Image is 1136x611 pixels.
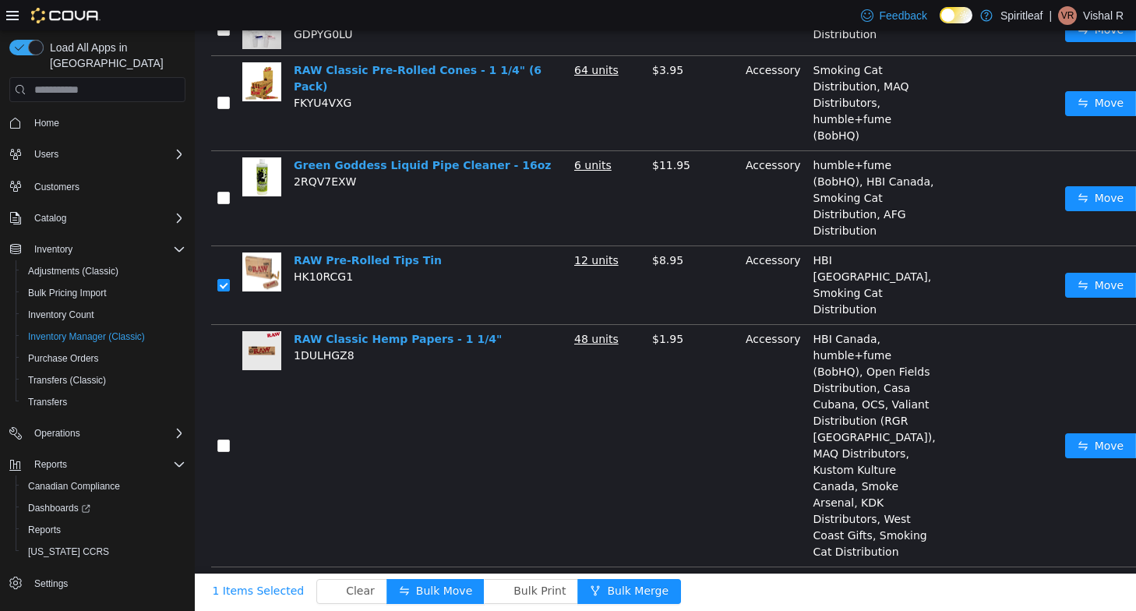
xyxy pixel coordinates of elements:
span: 2RQV7EXW [99,145,161,157]
a: Purchase Orders [22,349,105,368]
span: Bulk Pricing Import [22,284,185,302]
button: Inventory [3,238,192,260]
button: icon: ellipsis [940,61,965,86]
a: Dashboards [16,497,192,519]
button: Customers [3,175,192,197]
span: Inventory Manager (Classic) [22,327,185,346]
button: Canadian Compliance [16,475,192,497]
span: Inventory Count [28,309,94,321]
span: Purchase Orders [22,349,185,368]
u: 12 units [379,224,424,236]
span: Settings [28,574,185,593]
button: Purchase Orders [16,348,192,369]
a: Transfers [22,393,73,411]
span: Inventory Manager (Classic) [28,330,145,343]
span: Transfers (Classic) [22,371,185,390]
span: Dark Mode [940,23,940,24]
button: Transfers (Classic) [16,369,192,391]
button: icon: forkBulk Merge [383,549,486,574]
u: 64 units [379,34,424,46]
div: Vishal R [1058,6,1077,25]
button: icon: printerBulk Print [289,549,383,574]
span: humble+fume (BobHQ), HBI Canada, Smoking Cat Distribution, AFG Distribution [619,129,739,207]
a: Adjustments (Classic) [22,262,125,281]
a: Transfers (Classic) [22,371,112,390]
span: Operations [28,424,185,443]
span: Settings [34,577,68,590]
span: $11.95 [457,129,496,141]
span: Home [34,117,59,129]
span: Customers [34,181,79,193]
a: RAW Classic Hemp Papers - 1 1/4" [99,302,307,315]
button: Catalog [3,207,192,229]
img: Green Goddess Liquid Pipe Cleaner - 16oz hero shot [48,127,86,166]
span: Reports [34,458,67,471]
a: Settings [28,574,74,593]
span: Washington CCRS [22,542,185,561]
button: icon: minus-squareClear [122,549,192,574]
button: Inventory Count [16,304,192,326]
p: Vishal R [1083,6,1124,25]
span: Transfers [22,393,185,411]
span: Transfers [28,396,67,408]
button: icon: swapMove [870,61,942,86]
a: Inventory Count [22,305,101,324]
a: RAW Classic Pre-Rolled Cones - 1 1/4" (6 Pack) [99,34,347,62]
span: Feedback [880,8,927,23]
button: Adjustments (Classic) [16,260,192,282]
span: Users [34,148,58,161]
a: Bulk Pricing Import [22,284,113,302]
button: Reports [3,454,192,475]
span: Transfers (Classic) [28,374,106,387]
button: Operations [28,424,86,443]
button: icon: ellipsis [940,242,965,267]
span: HBI Canada, humble+fume (BobHQ), Open Fields Distribution, Casa Cubana, OCS, Valiant Distribution... [619,302,741,528]
button: Inventory Manager (Classic) [16,326,192,348]
span: FKYU4VXG [99,66,157,79]
span: Reports [22,521,185,539]
span: Customers [28,176,185,196]
a: Canadian Compliance [22,477,126,496]
a: RAW Pre-Rolled Tips Tin [99,224,247,236]
button: Reports [16,519,192,541]
span: Canadian Compliance [28,480,120,493]
button: icon: ellipsis [940,403,965,428]
span: VR [1061,6,1074,25]
u: 48 units [379,302,424,315]
span: Inventory Count [22,305,185,324]
p: Spiritleaf [1000,6,1043,25]
button: Transfers [16,391,192,413]
button: Bulk Pricing Import [16,282,192,304]
span: Adjustments (Classic) [22,262,185,281]
a: Home [28,114,65,132]
a: Reports [22,521,67,539]
a: Dashboards [22,499,97,517]
td: Accessory [545,26,612,121]
span: Adjustments (Classic) [28,265,118,277]
button: icon: ellipsis [940,156,965,181]
span: Users [28,145,185,164]
span: Catalog [34,212,66,224]
button: Operations [3,422,192,444]
p: | [1049,6,1052,25]
td: Accessory [545,216,612,295]
button: 1 Items Selected [5,549,122,574]
button: Reports [28,455,73,474]
button: Catalog [28,209,72,228]
span: Dashboards [22,499,185,517]
span: HBI [GEOGRAPHIC_DATA], Smoking Cat Distribution [619,224,737,285]
span: Dashboards [28,502,90,514]
a: Customers [28,178,86,196]
button: icon: swapMove [870,403,942,428]
span: Load All Apps in [GEOGRAPHIC_DATA] [44,40,185,71]
span: Catalog [28,209,185,228]
span: $3.95 [457,34,489,46]
td: Accessory [545,295,612,537]
a: [US_STATE] CCRS [22,542,115,561]
button: Home [3,111,192,134]
img: RAW Classic Hemp Papers - 1 1/4" hero shot [48,301,86,340]
span: Operations [34,427,80,440]
button: [US_STATE] CCRS [16,541,192,563]
button: icon: swapMove [870,156,942,181]
span: [US_STATE] CCRS [28,546,109,558]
